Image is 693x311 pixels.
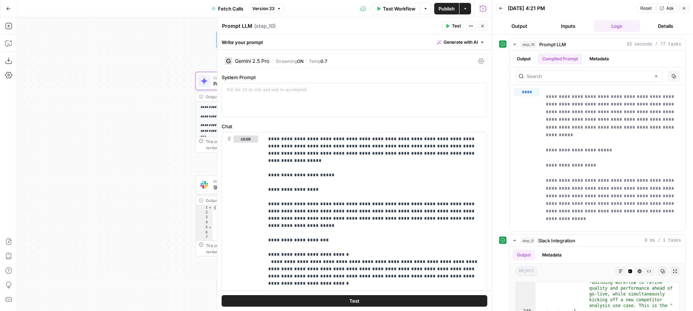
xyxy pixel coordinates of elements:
[252,5,275,12] span: Version 23
[515,267,537,276] span: object
[206,197,302,203] div: Output
[640,5,652,12] span: Reset
[539,41,566,48] span: Prompt LLM
[452,23,461,29] span: Test
[510,39,685,50] button: 33 seconds / 77 tasks
[196,240,212,245] div: 8
[276,59,297,64] span: Streaming
[196,230,212,235] div: 6
[627,41,681,48] span: 33 seconds / 77 tasks
[213,74,291,81] span: LLM · Gemini 2.5 Pro
[196,225,212,230] div: 5
[196,215,212,220] div: 3
[538,237,575,244] span: Slack Integration
[538,53,582,64] button: Compiled Prompt
[196,220,212,225] div: 4
[235,59,269,64] div: Gemini 2.5 Pro
[666,5,674,12] span: Ask
[434,38,487,47] button: Generate with AI
[213,178,293,185] span: Integration
[383,5,415,12] span: Test Workflow
[304,57,309,64] span: |
[206,242,310,255] div: This output is too large & has been abbreviated for review. to view the full content.
[218,5,243,12] span: Fetch Calls
[254,22,276,30] span: ( step_10 )
[206,94,302,100] div: Output
[594,20,640,32] button: Logs
[645,237,681,244] span: 0 ms / 1 tasks
[434,3,459,14] button: Publish
[510,51,685,231] div: 33 seconds / 77 tasks
[195,31,313,49] div: WorkflowSet InputsInputs
[297,59,304,64] span: ON
[249,4,284,13] button: Version 23
[208,206,212,211] span: Toggle code folding, rows 1 through 13
[513,53,535,64] button: Output
[657,4,677,13] button: Ask
[349,297,359,304] span: Test
[222,295,487,307] button: Test
[442,21,464,31] button: Test
[222,22,252,30] textarea: Prompt LLM
[213,80,291,87] span: Prompt LLM
[207,3,248,14] button: Fetch Calls
[222,123,487,130] label: Chat
[520,41,536,48] span: step_10
[637,4,655,13] button: Reset
[195,279,313,298] div: EndOutput
[222,74,487,81] label: System Prompt
[496,20,542,32] button: Output
[272,57,276,64] span: |
[195,176,313,256] div: IntegrationSlack IntegrationStep 9Output{ "ok":true, "channel":"C09DA77JG67", "ts":"1757449340.87...
[439,5,455,12] span: Publish
[208,225,212,230] span: Toggle code folding, rows 5 through 12
[234,135,258,143] button: user
[196,206,212,211] div: 1
[213,183,293,191] span: Slack Integration
[538,250,566,260] button: Metadata
[309,59,321,64] span: Temp
[321,59,327,64] span: 0.7
[196,235,212,240] div: 7
[527,73,650,80] input: Search
[372,3,420,14] button: Test Workflow
[513,250,535,260] button: Output
[196,210,212,215] div: 2
[643,20,689,32] button: Details
[585,53,613,64] button: Metadata
[444,39,478,46] span: Generate with AI
[545,20,591,32] button: Inputs
[206,139,310,151] div: This output is too large & has been abbreviated for review. to view the full content.
[217,35,492,49] div: Write your prompt
[520,237,535,244] span: step_9
[200,181,208,189] img: Slack-mark-RGB.png
[510,235,685,246] button: 0 ms / 1 tasks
